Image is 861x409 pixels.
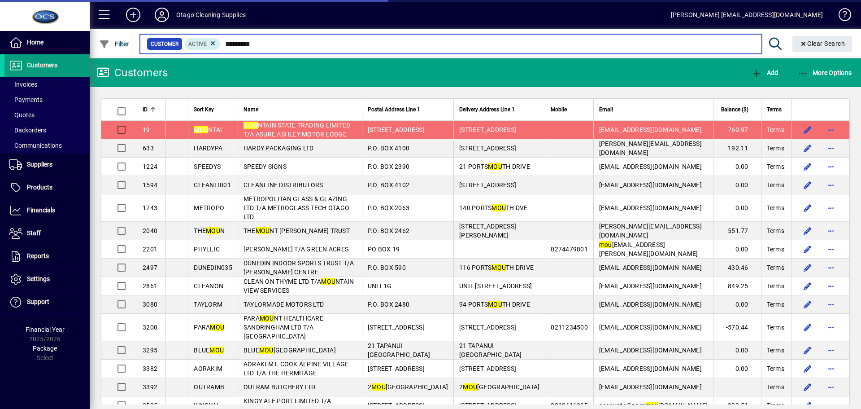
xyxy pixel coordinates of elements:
a: Financials [4,199,90,222]
span: OUTRAM BUTCHERY LTD [244,383,316,391]
span: P.O. BOX 2480 [368,301,409,308]
button: Edit [800,159,815,174]
span: METROPOLITAN GLASS & GLAZING LTD T/A METROGLASS TECH OTAGO LTD [244,195,349,220]
span: [STREET_ADDRESS][PERSON_NAME] [459,223,516,239]
span: UNIT [STREET_ADDRESS] [459,282,532,290]
button: Edit [800,141,815,155]
span: Package [33,345,57,352]
div: [PERSON_NAME] [EMAIL_ADDRESS][DOMAIN_NAME] [671,8,823,22]
span: [STREET_ADDRESS] [368,365,425,372]
span: Quotes [9,111,35,119]
span: [EMAIL_ADDRESS][PERSON_NAME][DOMAIN_NAME] [599,241,698,257]
span: [STREET_ADDRESS] [459,145,516,152]
em: MOU [259,347,274,354]
div: Email [599,105,708,114]
span: 116 PORTS TH DRIVE [459,264,534,271]
em: MOU [206,227,220,234]
span: Financial Year [26,326,65,333]
td: 551.77 [713,222,761,240]
span: [STREET_ADDRESS] [459,181,516,189]
span: Postal Address Line 1 [368,105,420,114]
button: Edit [800,178,815,192]
span: [STREET_ADDRESS] [368,324,425,331]
span: HARDY PACKAGING LTD [244,145,314,152]
span: PARA NT HEALTHCARE SANDRINGHAM LTD T/A [GEOGRAPHIC_DATA] [244,315,323,340]
span: Terms [767,125,784,134]
td: 430.46 [713,259,761,277]
span: Reports [27,252,49,259]
span: P.O. BOX 2390 [368,163,409,170]
button: More options [824,123,838,137]
td: 760.97 [713,121,761,139]
span: THE NT [PERSON_NAME] TRUST [244,227,350,234]
button: More options [824,380,838,394]
button: Edit [800,320,815,334]
td: -570.44 [713,314,761,341]
div: Name [244,105,357,114]
a: Staff [4,222,90,245]
span: [EMAIL_ADDRESS][DOMAIN_NAME] [599,264,702,271]
span: SPEEDYS [194,163,221,170]
span: Balance ($) [721,105,748,114]
span: [STREET_ADDRESS] [368,402,425,409]
button: Edit [800,242,815,256]
span: Terms [767,162,784,171]
button: More options [824,279,838,293]
span: [EMAIL_ADDRESS][DOMAIN_NAME] [599,324,702,331]
button: Edit [800,201,815,215]
span: Terms [767,144,784,153]
td: 0.00 [713,158,761,176]
button: More options [824,242,838,256]
span: 1594 [143,181,157,189]
td: 0.00 [713,295,761,314]
div: Mobile [551,105,588,114]
button: More options [824,260,838,275]
em: MOU [244,122,258,129]
span: Terms [767,346,784,355]
span: Terms [767,383,784,391]
a: Backorders [4,123,90,138]
span: METROPO [194,204,224,211]
mat-chip: Activation Status: Active [185,38,221,50]
span: Add [751,69,778,76]
span: OUTRAMB [194,383,224,391]
em: MOU [210,324,224,331]
a: Settings [4,268,90,290]
em: MOU [194,126,208,133]
div: Otago Cleaning Supplies [176,8,246,22]
span: 2 [GEOGRAPHIC_DATA] [459,383,539,391]
span: 94 PORTS TH DRIVE [459,301,530,308]
span: 2 [GEOGRAPHIC_DATA] [368,383,448,391]
span: Staff [27,229,41,237]
span: Terms [767,263,784,272]
span: KINOYAL [194,402,220,409]
span: [STREET_ADDRESS] [368,126,425,133]
span: Settings [27,275,50,282]
button: More options [824,297,838,312]
span: Terms [767,364,784,373]
span: UNIT 1G [368,282,392,290]
span: [STREET_ADDRESS] [459,365,516,372]
em: MOU [488,163,502,170]
span: Suppliers [27,161,52,168]
span: P.O. BOX 590 [368,264,406,271]
span: AORAKI MT. COOK ALPINE VILLAGE LTD T/A THE HERMITAGE [244,361,349,377]
span: ID [143,105,148,114]
span: 0211234500 [551,324,588,331]
span: Terms [767,245,784,254]
em: MOU [321,278,335,285]
span: Mobile [551,105,567,114]
span: Payments [9,96,43,103]
span: HARDYPA [194,145,222,152]
span: Terms [767,180,784,189]
span: [PERSON_NAME] T/A GREEN ACRES [244,246,348,253]
span: 21 TAPANUI [GEOGRAPHIC_DATA] [368,342,430,358]
span: NTAI [194,126,222,133]
span: [PERSON_NAME][EMAIL_ADDRESS][DOMAIN_NAME] [599,140,702,156]
a: Knowledge Base [832,2,850,31]
em: mou [599,241,612,248]
button: More options [824,343,838,357]
span: DUNEDIN INDOOR SPORTS TRUST T/A [PERSON_NAME] CENTRE [244,259,354,276]
span: TAYLORM [194,301,222,308]
a: Suppliers [4,154,90,176]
